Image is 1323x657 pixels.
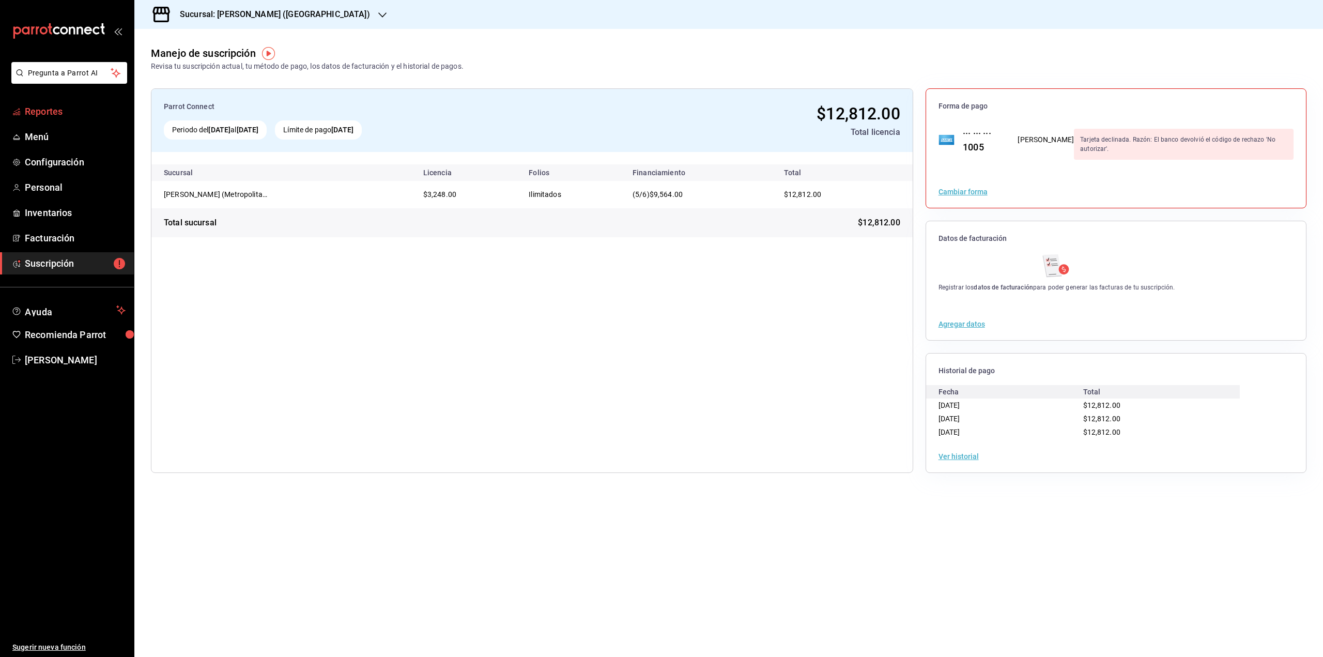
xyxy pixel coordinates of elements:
span: $12,812.00 [1083,428,1120,436]
th: Folios [520,164,624,181]
button: open_drawer_menu [114,27,122,35]
strong: [DATE] [237,126,259,134]
span: $9,564.00 [650,190,683,198]
button: Agregar datos [939,320,985,328]
a: Pregunta a Parrot AI [7,75,127,86]
span: Ayuda [25,304,112,316]
span: Reportes [25,104,126,118]
div: Registrar los para poder generar las facturas de tu suscripción. [939,283,1175,292]
div: Total sucursal [164,217,217,229]
div: Total [1083,385,1228,399]
span: Datos de facturación [939,234,1294,243]
span: Personal [25,180,126,194]
div: Parrot Connect [164,101,585,112]
th: Licencia [415,164,521,181]
th: Financiamiento [624,164,772,181]
span: $12,812.00 [817,104,900,124]
button: Cambiar forma [939,188,988,195]
span: Sugerir nueva función [12,642,126,653]
div: Fecha [939,385,1083,399]
span: $12,812.00 [858,217,900,229]
span: [PERSON_NAME] [25,353,126,367]
span: Recomienda Parrot [25,328,126,342]
div: [DATE] [939,425,1083,439]
button: Ver historial [939,453,979,460]
span: Menú [25,130,126,144]
div: Tarjeta declinada. Razón: El banco devolvió el código de rechazo 'No autorizar'. [1074,129,1294,160]
div: Revisa tu suscripción actual, tu método de pago, los datos de facturación y el historial de pagos. [151,61,464,72]
div: [PERSON_NAME] [1018,134,1074,145]
strong: [DATE] [208,126,230,134]
h3: Sucursal: [PERSON_NAME] ([GEOGRAPHIC_DATA]) [172,8,370,21]
span: $3,248.00 [423,190,456,198]
strong: datos de facturación [974,284,1033,291]
div: Sucursal [164,169,221,177]
div: Periodo del al [164,120,267,140]
td: Ilimitados [520,181,624,208]
button: Pregunta a Parrot AI [11,62,127,84]
span: Suscripción [25,256,126,270]
div: Límite de pago [275,120,362,140]
div: [PERSON_NAME] (Metropolitan) [164,189,267,200]
div: [DATE] [939,399,1083,412]
span: $12,812.00 [1083,415,1120,423]
span: Forma de pago [939,101,1294,111]
span: Configuración [25,155,126,169]
div: [DATE] [939,412,1083,425]
strong: [DATE] [331,126,353,134]
div: (5/6) [633,189,763,200]
img: Tooltip marker [262,47,275,60]
span: Inventarios [25,206,126,220]
div: Total licencia [593,126,900,139]
span: Pregunta a Parrot AI [28,68,111,79]
span: $12,812.00 [1083,401,1120,409]
div: Manejo de suscripción [151,45,256,61]
div: ··· ··· ··· 1005 [955,126,1005,154]
th: Total [772,164,913,181]
span: Facturación [25,231,126,245]
span: $12,812.00 [784,190,822,198]
span: Historial de pago [939,366,1294,376]
div: Daisuke (Metropolitan) [164,189,267,200]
